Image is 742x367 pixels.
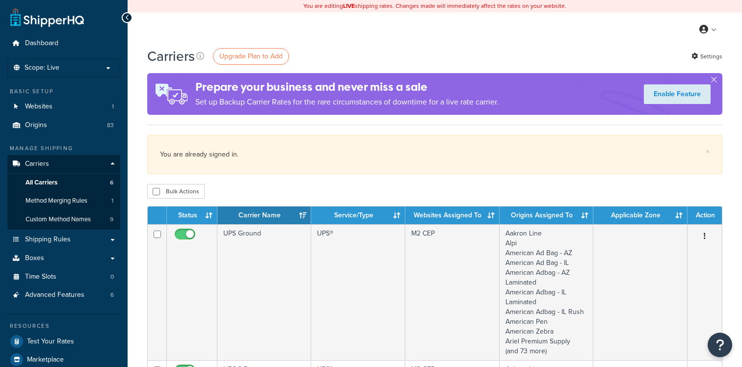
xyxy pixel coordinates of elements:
li: Advanced Features [7,286,120,304]
li: Time Slots [7,268,120,286]
span: 83 [107,121,114,130]
div: Resources [7,322,120,330]
a: Origins 83 [7,116,120,134]
img: ad-rules-rateshop-fe6ec290ccb7230408bd80ed9643f0289d75e0ffd9eb532fc0e269fcd187b520.png [147,73,195,115]
h4: Prepare your business and never miss a sale [195,79,499,95]
button: Bulk Actions [147,184,205,199]
span: Origins [25,121,47,130]
span: 0 [110,273,114,281]
a: Time Slots 0 [7,268,120,286]
a: Settings [691,50,722,63]
a: ShipperHQ Home [10,7,84,27]
span: 9 [110,215,113,224]
a: Shipping Rules [7,231,120,249]
span: Shipping Rules [25,236,71,244]
span: Upgrade Plan to Add [219,51,283,61]
th: Origins Assigned To: activate to sort column ascending [500,207,594,224]
span: Method Merging Rules [26,197,87,205]
li: Custom Method Names [7,210,120,229]
th: Action [688,207,722,224]
a: Enable Feature [644,84,711,104]
span: Advanced Features [25,291,84,299]
span: 1 [111,197,113,205]
a: Test Your Rates [7,333,120,350]
a: × [706,148,710,156]
a: Dashboard [7,34,120,52]
span: Custom Method Names [26,215,91,224]
h1: Carriers [147,47,195,66]
th: Service/Type: activate to sort column ascending [311,207,405,224]
div: Manage Shipping [7,144,120,153]
a: Advanced Features 6 [7,286,120,304]
span: Scope: Live [25,64,59,72]
button: Open Resource Center [708,333,732,357]
th: Status: activate to sort column ascending [167,207,217,224]
td: Aakron Line Alpi American Ad Bag - AZ American Ad Bag - IL American Adbag - AZ Laminated American... [500,224,594,360]
li: Carriers [7,155,120,230]
span: Boxes [25,254,44,262]
span: 1 [112,103,114,111]
td: UPS Ground [217,224,311,360]
span: Test Your Rates [27,338,74,346]
a: Boxes [7,249,120,267]
a: Websites 1 [7,98,120,116]
span: Websites [25,103,53,111]
b: LIVE [343,1,355,10]
span: 6 [110,291,114,299]
span: Dashboard [25,39,58,48]
span: 6 [110,179,113,187]
div: You are already signed in. [160,148,710,161]
span: Time Slots [25,273,56,281]
td: M2 CEP [405,224,500,360]
a: Carriers [7,155,120,173]
a: Upgrade Plan to Add [213,48,289,65]
span: Marketplace [27,356,64,364]
th: Applicable Zone: activate to sort column ascending [593,207,688,224]
p: Set up Backup Carrier Rates for the rare circumstances of downtime for a live rate carrier. [195,95,499,109]
li: Websites [7,98,120,116]
th: Carrier Name: activate to sort column ascending [217,207,311,224]
a: Custom Method Names 9 [7,210,120,229]
div: Basic Setup [7,87,120,96]
li: Method Merging Rules [7,192,120,210]
a: Method Merging Rules 1 [7,192,120,210]
span: All Carriers [26,179,57,187]
td: UPS® [311,224,405,360]
span: Carriers [25,160,49,168]
li: Origins [7,116,120,134]
a: All Carriers 6 [7,174,120,192]
th: Websites Assigned To: activate to sort column ascending [405,207,500,224]
li: All Carriers [7,174,120,192]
